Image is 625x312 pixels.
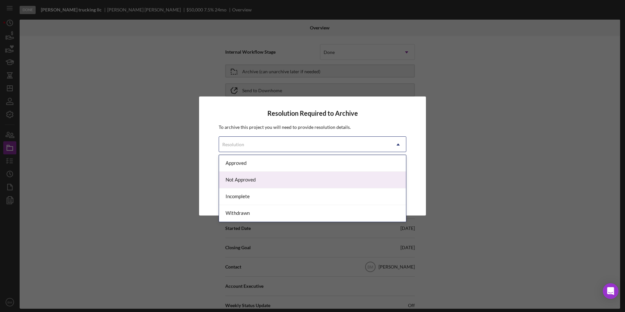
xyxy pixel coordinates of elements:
p: To archive this project you will need to provide resolution details. [219,124,406,131]
div: Open Intercom Messenger [603,283,618,299]
h4: Resolution Required to Archive [219,110,406,117]
div: Resolution [222,142,244,147]
div: Approved [219,155,406,172]
div: Withdrawn [219,205,406,222]
div: Incomplete [219,188,406,205]
div: Not Approved [219,172,406,188]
